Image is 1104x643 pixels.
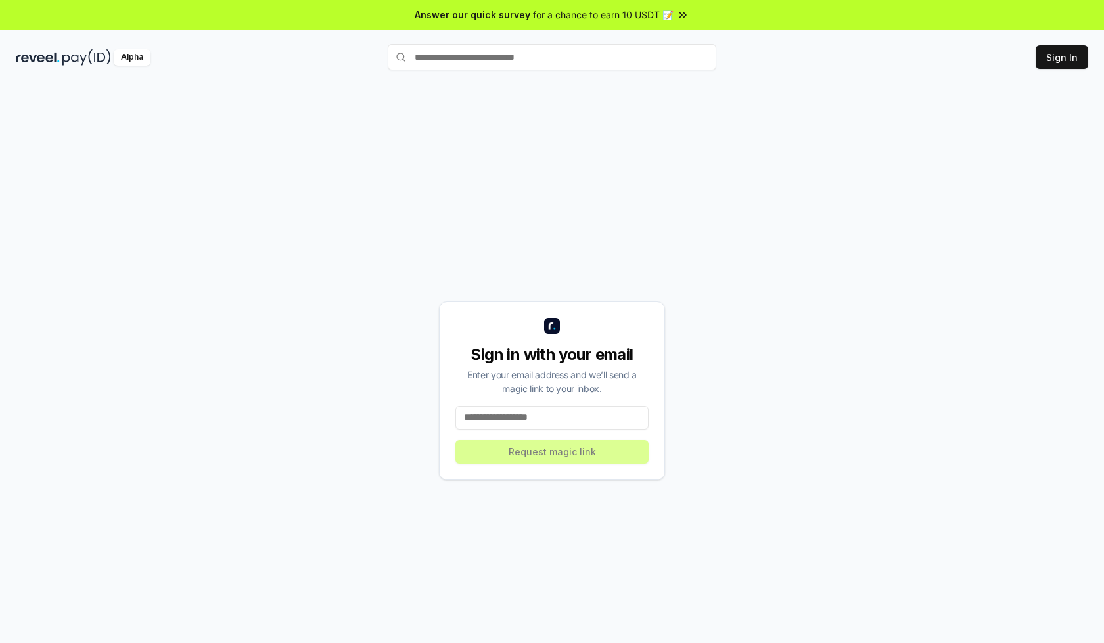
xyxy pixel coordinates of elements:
[455,368,649,395] div: Enter your email address and we’ll send a magic link to your inbox.
[16,49,60,66] img: reveel_dark
[1036,45,1088,69] button: Sign In
[544,318,560,334] img: logo_small
[533,8,674,22] span: for a chance to earn 10 USDT 📝
[62,49,111,66] img: pay_id
[455,344,649,365] div: Sign in with your email
[114,49,150,66] div: Alpha
[415,8,530,22] span: Answer our quick survey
